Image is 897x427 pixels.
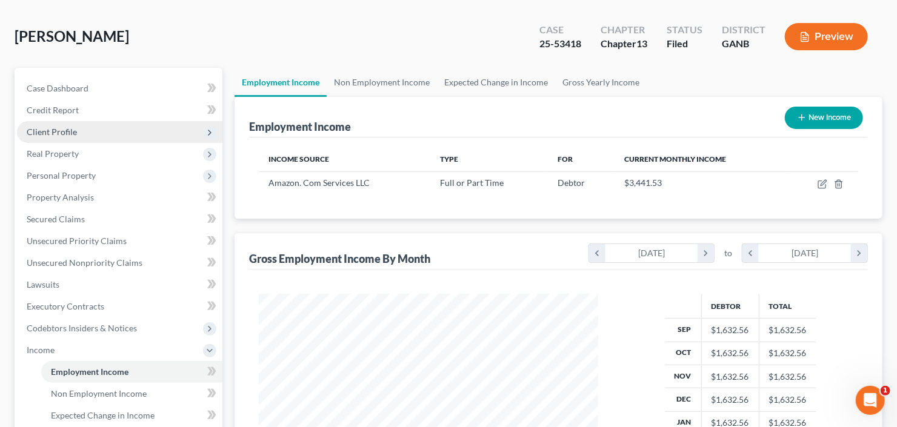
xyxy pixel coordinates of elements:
[589,244,605,262] i: chevron_left
[51,366,128,377] span: Employment Income
[327,68,437,97] a: Non Employment Income
[440,154,458,164] span: Type
[27,105,79,115] span: Credit Report
[601,23,647,37] div: Chapter
[712,371,749,383] div: $1,632.56
[665,388,702,411] th: Dec
[712,394,749,406] div: $1,632.56
[15,27,129,45] span: [PERSON_NAME]
[249,119,351,134] div: Employment Income
[27,301,104,311] span: Executory Contracts
[41,361,222,383] a: Employment Income
[51,388,147,399] span: Non Employment Income
[785,107,863,129] button: New Income
[17,99,222,121] a: Credit Report
[759,388,816,411] td: $1,632.56
[665,319,702,342] th: Sep
[17,274,222,296] a: Lawsuits
[856,386,885,415] iframe: Intercom live chat
[785,23,868,50] button: Preview
[759,319,816,342] td: $1,632.56
[539,23,581,37] div: Case
[759,365,816,388] td: $1,632.56
[667,37,702,51] div: Filed
[724,247,732,259] span: to
[27,279,59,290] span: Lawsuits
[558,154,573,164] span: For
[27,148,79,159] span: Real Property
[698,244,714,262] i: chevron_right
[27,214,85,224] span: Secured Claims
[759,342,816,365] td: $1,632.56
[17,78,222,99] a: Case Dashboard
[17,208,222,230] a: Secured Claims
[601,37,647,51] div: Chapter
[17,187,222,208] a: Property Analysis
[636,38,647,49] span: 13
[722,37,765,51] div: GANB
[27,170,96,180] span: Personal Property
[17,252,222,274] a: Unsecured Nonpriority Claims
[235,68,327,97] a: Employment Income
[665,342,702,365] th: Oct
[665,365,702,388] th: Nov
[27,236,127,246] span: Unsecured Priority Claims
[41,405,222,426] a: Expected Change in Income
[539,37,581,51] div: 25-53418
[712,347,749,359] div: $1,632.56
[27,323,137,333] span: Codebtors Insiders & Notices
[759,244,852,262] div: [DATE]
[440,177,504,188] span: Full or Part Time
[624,154,726,164] span: Current Monthly Income
[712,324,749,336] div: $1,632.56
[17,296,222,317] a: Executory Contracts
[27,192,94,202] span: Property Analysis
[742,244,759,262] i: chevron_left
[268,177,370,188] span: Amazon. Com Services LLC
[27,127,77,137] span: Client Profile
[558,177,585,188] span: Debtor
[41,383,222,405] a: Non Employment Income
[17,230,222,252] a: Unsecured Priority Claims
[701,294,759,318] th: Debtor
[555,68,647,97] a: Gross Yearly Income
[851,244,867,262] i: chevron_right
[268,154,329,164] span: Income Source
[27,257,142,268] span: Unsecured Nonpriority Claims
[624,177,662,188] span: $3,441.53
[437,68,555,97] a: Expected Change in Income
[51,410,155,420] span: Expected Change in Income
[27,83,88,93] span: Case Dashboard
[605,244,698,262] div: [DATE]
[667,23,702,37] div: Status
[722,23,765,37] div: District
[249,251,430,266] div: Gross Employment Income By Month
[27,345,55,355] span: Income
[881,386,890,396] span: 1
[759,294,816,318] th: Total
